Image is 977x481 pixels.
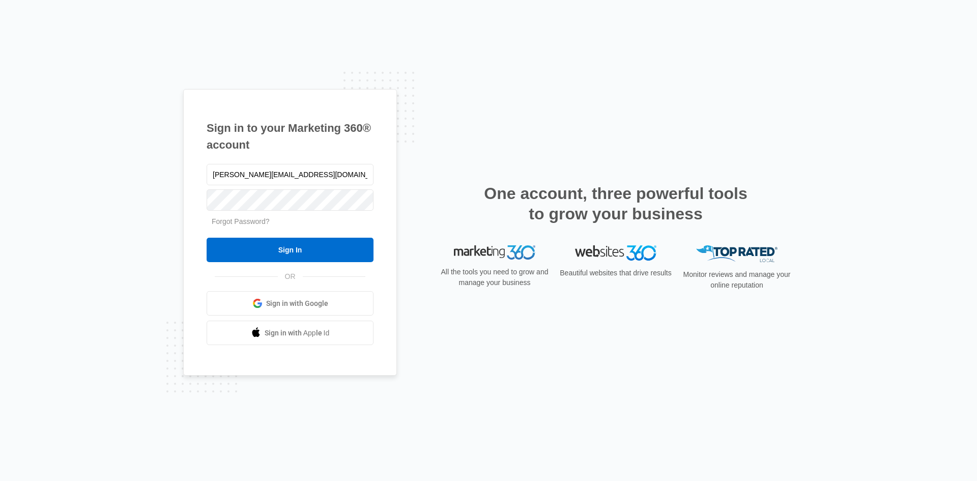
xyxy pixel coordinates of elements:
span: OR [278,271,303,282]
img: Websites 360 [575,245,656,260]
input: Sign In [207,238,373,262]
span: Sign in with Apple Id [265,328,330,338]
input: Email [207,164,373,185]
p: All the tools you need to grow and manage your business [438,267,552,288]
img: Top Rated Local [696,245,778,262]
img: Marketing 360 [454,245,535,260]
a: Forgot Password? [212,217,270,225]
h1: Sign in to your Marketing 360® account [207,120,373,153]
span: Sign in with Google [266,298,328,309]
p: Monitor reviews and manage your online reputation [680,269,794,291]
p: Beautiful websites that drive results [559,268,673,278]
a: Sign in with Apple Id [207,321,373,345]
a: Sign in with Google [207,291,373,316]
h2: One account, three powerful tools to grow your business [481,183,751,224]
